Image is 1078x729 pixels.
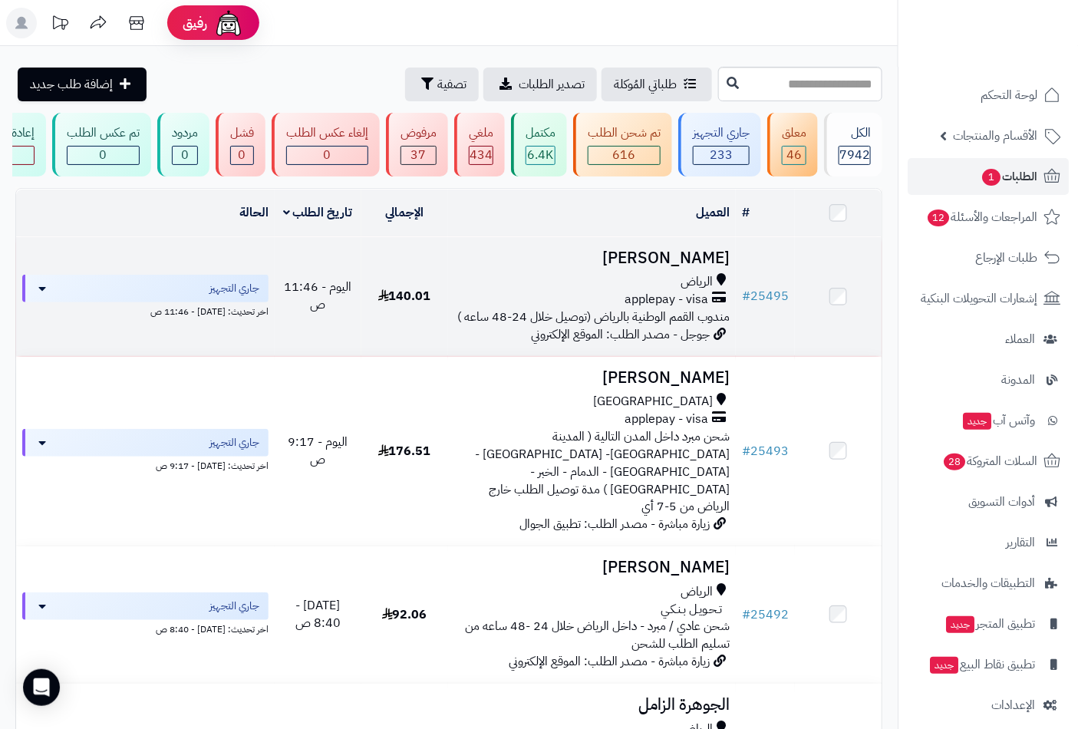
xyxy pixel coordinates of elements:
button: تصفية [405,68,479,101]
div: 233 [694,147,749,164]
a: مكتمل 6.4K [508,113,570,176]
span: 0 [100,146,107,164]
span: الإعدادات [991,694,1035,716]
a: لوحة التحكم [908,77,1069,114]
div: فشل [230,124,254,142]
span: 92.06 [382,605,427,624]
div: مردود [172,124,198,142]
a: الحالة [239,203,269,222]
span: مندوب القمم الوطنية بالرياض (توصيل خلال 24-48 ساعه ) [457,308,730,326]
span: تصدير الطلبات [519,75,585,94]
span: جديد [930,657,958,674]
a: تطبيق نقاط البيعجديد [908,646,1069,683]
a: جاري التجهيز 233 [675,113,764,176]
span: 1 [982,169,1001,186]
div: اخر تحديث: [DATE] - 9:17 ص [22,457,269,473]
span: شحن عادي / مبرد - داخل الرياض خلال 24 -48 ساعه من تسليم الطلب للشحن [465,617,730,653]
div: Open Intercom Messenger [23,669,60,706]
a: #25495 [742,287,789,305]
span: 434 [470,146,493,164]
a: فشل 0 [213,113,269,176]
div: تم عكس الطلب [67,124,140,142]
span: التطبيقات والخدمات [941,572,1035,594]
h3: [PERSON_NAME] [454,249,730,267]
div: 6382 [526,147,555,164]
div: 434 [470,147,493,164]
div: جاري التجهيز [693,124,750,142]
span: جديد [946,616,974,633]
a: وآتس آبجديد [908,402,1069,439]
span: الأقسام والمنتجات [953,125,1037,147]
span: 28 [944,454,966,471]
span: جديد [963,413,991,430]
div: 0 [68,147,139,164]
span: 0 [181,146,189,164]
span: المراجعات والأسئلة [926,206,1037,228]
a: تم شحن الطلب 616 [570,113,675,176]
div: تم شحن الطلب [588,124,661,142]
span: 233 [710,146,733,164]
span: الرياض [681,583,713,601]
div: 46 [783,147,806,164]
a: الإعدادات [908,687,1069,724]
span: زيارة مباشرة - مصدر الطلب: تطبيق الجوال [519,515,710,533]
a: #25493 [742,442,789,460]
span: [DATE] - 8:40 ص [295,596,341,632]
span: 0 [239,146,246,164]
div: 0 [287,147,368,164]
img: ai-face.png [213,8,244,38]
span: 6.4K [528,146,554,164]
span: applepay - visa [625,291,708,308]
span: الرياض [681,273,713,291]
span: applepay - visa [625,411,708,428]
span: جوجل - مصدر الطلب: الموقع الإلكتروني [531,325,710,344]
span: رفيق [183,14,207,32]
span: 12 [928,209,950,227]
a: تاريخ الطلب [283,203,353,222]
span: 0 [324,146,331,164]
span: 616 [613,146,636,164]
span: المدونة [1001,369,1035,391]
a: تم عكس الطلب 0 [49,113,154,176]
span: # [742,287,750,305]
h3: [PERSON_NAME] [454,369,730,387]
div: ملغي [469,124,493,142]
a: الكل7942 [821,113,885,176]
span: [GEOGRAPHIC_DATA] [593,393,713,411]
span: زيارة مباشرة - مصدر الطلب: الموقع الإلكتروني [509,652,710,671]
span: أدوات التسويق [968,491,1035,513]
span: جاري التجهيز [209,599,259,614]
span: تطبيق نقاط البيع [928,654,1035,675]
span: طلبات الإرجاع [975,247,1037,269]
a: معلق 46 [764,113,821,176]
a: التقارير [908,524,1069,561]
div: 616 [588,147,660,164]
span: تصفية [437,75,466,94]
a: #25492 [742,605,789,624]
span: السلات المتروكة [942,450,1037,472]
a: المراجعات والأسئلة12 [908,199,1069,236]
a: إضافة طلب جديد [18,68,147,101]
div: اخر تحديث: [DATE] - 11:46 ص [22,302,269,318]
span: اليوم - 11:46 ص [284,278,351,314]
a: ملغي 434 [451,113,508,176]
a: تحديثات المنصة [41,8,79,42]
a: التطبيقات والخدمات [908,565,1069,602]
span: تـحـويـل بـنـكـي [661,601,722,618]
div: الكل [839,124,871,142]
a: إشعارات التحويلات البنكية [908,280,1069,317]
span: إضافة طلب جديد [30,75,113,94]
a: العملاء [908,321,1069,358]
span: لوحة التحكم [981,84,1037,106]
div: إلغاء عكس الطلب [286,124,368,142]
a: الطلبات1 [908,158,1069,195]
div: 0 [173,147,197,164]
span: الطلبات [981,166,1037,187]
div: 37 [401,147,436,164]
a: مردود 0 [154,113,213,176]
a: مرفوض 37 [383,113,451,176]
span: إشعارات التحويلات البنكية [921,288,1037,309]
a: إلغاء عكس الطلب 0 [269,113,383,176]
a: طلبات الإرجاع [908,239,1069,276]
a: تطبيق المتجرجديد [908,605,1069,642]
